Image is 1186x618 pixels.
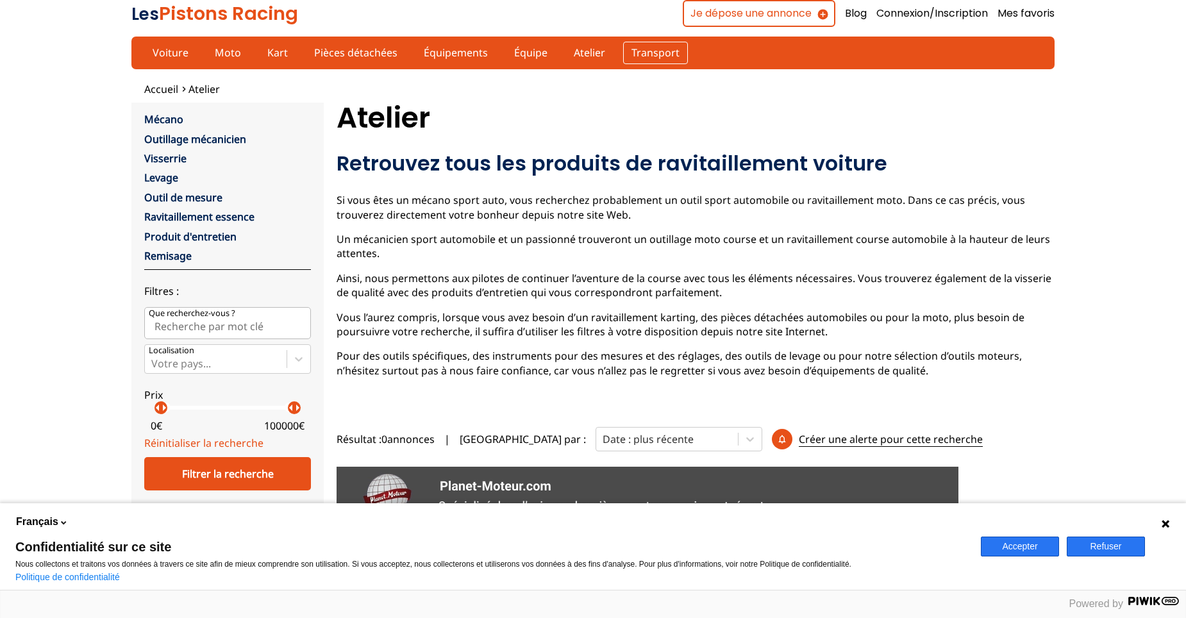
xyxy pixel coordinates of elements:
p: Ainsi, nous permettons aux pilotes de continuer l’aventure de la course avec tous les éléments né... [337,271,1055,300]
h2: Retrouvez tous les produits de ravitaillement voiture [337,151,1055,176]
p: Que recherchez-vous ? [149,308,235,319]
a: Politique de confidentialité [15,572,120,582]
div: Filtrer la recherche [144,457,311,490]
a: Connexion/Inscription [876,6,988,21]
a: Blog [845,6,867,21]
p: Créer une alerte pour cette recherche [799,432,983,447]
p: Filtres : [144,284,311,298]
span: | [444,432,450,446]
a: LesPistons Racing [131,1,298,26]
p: Nous collectons et traitons vos données à travers ce site afin de mieux comprendre son utilisatio... [15,560,965,569]
a: Équipe [506,42,556,63]
a: Kart [259,42,296,63]
a: Outillage mécanicien [144,132,246,146]
p: arrow_right [290,400,305,415]
input: Votre pays... [151,358,154,369]
a: Voiture [144,42,197,63]
a: Réinitialiser la recherche [144,436,263,450]
a: Remisage [144,249,192,263]
p: 100000 € [264,419,305,433]
a: Outil de mesure [144,190,222,205]
input: Que recherchez-vous ? [144,307,311,339]
a: Atelier [565,42,614,63]
a: Mécano [144,112,183,126]
span: Powered by [1069,598,1124,609]
span: Résultat : 0 annonces [337,432,435,446]
h1: Atelier [337,103,1055,133]
p: Un mécanicien sport automobile et un passionné trouveront un outillage moto course et un ravitail... [337,232,1055,261]
a: Ravitaillement essence [144,210,255,224]
button: Refuser [1067,537,1145,556]
a: Atelier [188,82,220,96]
p: 0 € [151,419,162,433]
p: Localisation [149,345,194,356]
a: Produit d'entretien [144,230,237,244]
p: arrow_left [150,400,165,415]
a: Levage [144,171,178,185]
p: arrow_right [156,400,172,415]
a: Transport [623,42,688,63]
p: Prix [144,388,311,402]
span: Confidentialité sur ce site [15,540,965,553]
span: Les [131,3,159,26]
a: Mes favoris [998,6,1055,21]
p: arrow_left [283,400,299,415]
p: Pour des outils spécifiques, des instruments pour des mesures et des réglages, des outils de leva... [337,349,1055,378]
p: Si vous êtes un mécano sport auto, vous recherchez probablement un outil sport automobile ou ravi... [337,193,1055,222]
button: Accepter [981,537,1059,556]
a: Accueil [144,82,178,96]
a: Équipements [415,42,496,63]
p: [GEOGRAPHIC_DATA] par : [460,432,586,446]
a: Pièces détachées [306,42,406,63]
a: Moto [206,42,249,63]
span: Français [16,515,58,529]
p: Vous l’aurez compris, lorsque vous avez besoin d’un ravitaillement karting, des pièces détachées ... [337,310,1055,339]
a: Visserrie [144,151,187,165]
